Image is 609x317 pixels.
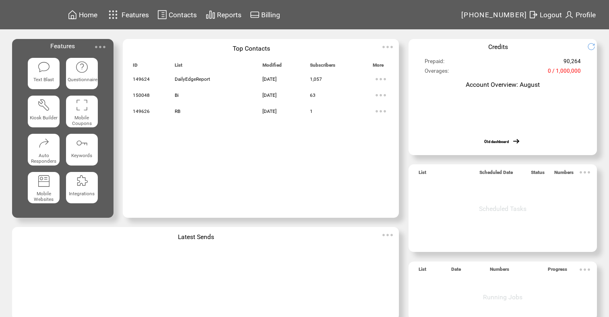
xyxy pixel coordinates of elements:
a: Auto Responders [28,134,60,166]
span: Questionnaire [68,77,97,82]
span: [DATE] [262,92,277,98]
span: Reports [217,11,242,19]
span: Billing [261,11,280,19]
span: [DATE] [262,108,277,114]
span: Integrations [69,191,95,196]
a: Contacts [156,8,198,21]
span: Profile [576,11,596,19]
span: 149626 [133,108,150,114]
span: Bi [175,92,179,98]
a: Home [66,8,99,21]
span: Numbers [490,266,509,276]
span: Prepaid: [425,58,444,68]
span: 150048 [133,92,150,98]
span: Mobile Websites [34,191,54,202]
span: Modified [262,62,282,72]
span: List [175,62,182,72]
span: Running Jobs [483,293,522,301]
a: Features [105,7,151,22]
img: ellypsis.svg [380,39,396,55]
img: mobile-websites.svg [37,174,50,187]
span: Date [451,266,461,276]
span: Auto Responders [31,153,56,164]
span: 0 / 1,000,000 [548,68,581,78]
img: ellypsis.svg [380,227,396,243]
span: Mobile Coupons [72,115,92,126]
img: tool%201.svg [37,98,50,111]
span: Credits [488,43,508,51]
span: 1 [310,108,313,114]
span: Numbers [554,170,574,179]
a: Old dashboard [484,139,509,144]
img: chart.svg [206,10,215,20]
span: 90,264 [564,58,581,68]
img: creidtcard.svg [250,10,260,20]
span: List [419,170,426,179]
img: ellypsis.svg [373,71,389,87]
span: 149624 [133,76,150,82]
a: Text Blast [28,58,60,90]
a: Profile [563,8,597,21]
span: Scheduled Date [479,170,513,179]
span: Overages: [425,68,449,78]
span: Kiosk Builder [30,115,58,121]
a: Integrations [66,172,98,204]
img: coupons.svg [75,98,88,111]
span: Logout [540,11,562,19]
a: Keywords [66,134,98,166]
span: Scheduled Tasks [479,205,526,213]
img: keywords.svg [75,137,88,149]
img: features.svg [106,8,120,21]
img: ellypsis.svg [373,87,389,103]
span: Top Contacts [233,45,270,52]
span: Keywords [71,153,92,158]
img: ellypsis.svg [577,262,593,278]
img: profile.svg [564,10,574,20]
a: Reports [204,8,243,21]
img: refresh.png [587,43,601,51]
span: Text Blast [33,77,54,82]
a: Billing [249,8,281,21]
img: integrations.svg [75,174,88,187]
img: home.svg [68,10,77,20]
span: 63 [310,92,316,98]
span: Features [50,42,75,50]
img: ellypsis.svg [373,103,389,119]
span: RB [175,108,180,114]
span: Contacts [169,11,197,19]
img: auto-responders.svg [37,137,50,149]
img: ellypsis.svg [577,164,593,180]
a: Mobile Coupons [66,96,98,127]
span: [DATE] [262,76,277,82]
img: text-blast.svg [37,61,50,74]
img: questionnaire.svg [75,61,88,74]
span: More [373,62,384,72]
img: contacts.svg [157,10,167,20]
span: [PHONE_NUMBER] [461,11,527,19]
span: 1,057 [310,76,322,82]
span: Account Overview: August [466,81,540,88]
img: exit.svg [528,10,538,20]
a: Mobile Websites [28,172,60,204]
span: List [419,266,426,276]
img: ellypsis.svg [92,39,108,55]
span: Progress [548,266,567,276]
span: Latest Sends [178,233,214,241]
a: Kiosk Builder [28,96,60,127]
a: Logout [527,8,563,21]
a: Questionnaire [66,58,98,90]
span: Features [122,11,149,19]
span: Subscribers [310,62,335,72]
span: Status [531,170,545,179]
span: DailyEdgeReport [175,76,210,82]
span: ID [133,62,138,72]
span: Home [79,11,97,19]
